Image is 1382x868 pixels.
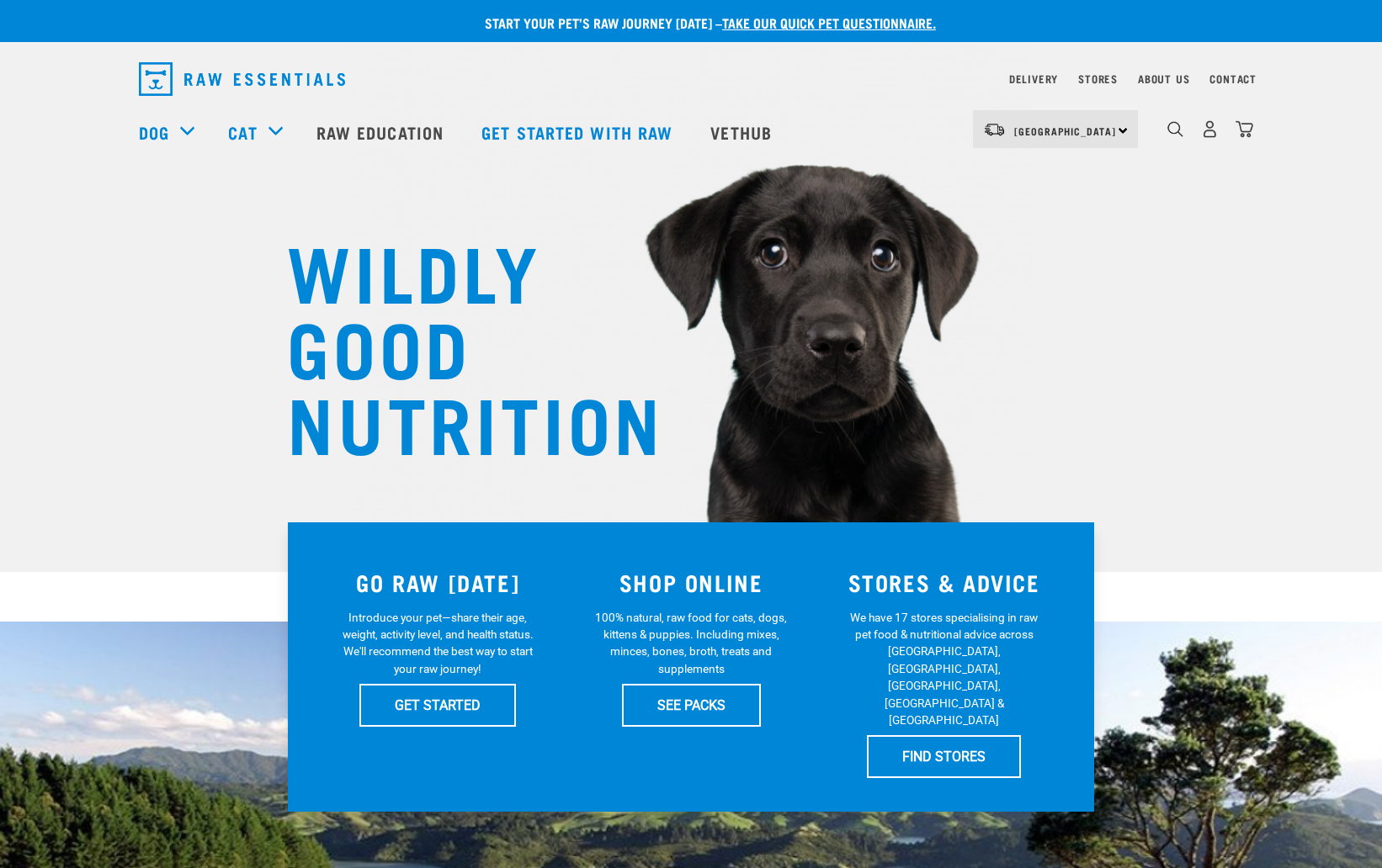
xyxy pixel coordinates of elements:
h3: SHOP ONLINE [575,569,808,595]
h1: WILDLY GOOD NUTRITION [287,231,624,458]
img: home-icon@2x.png [1236,120,1253,138]
a: Dog [139,119,169,145]
a: About Us [1138,76,1189,82]
img: home-icon-1@2x.png [1167,121,1183,137]
h3: GO RAW [DATE] [322,569,555,595]
img: user.png [1201,120,1219,138]
p: 100% natural, raw food for cats, dogs, kittens & puppies. Including mixes, minces, bones, broth, ... [593,609,790,678]
a: Contact [1209,76,1257,82]
nav: dropdown navigation [125,56,1257,103]
a: Stores [1078,76,1118,82]
a: Cat [228,119,257,145]
img: van-moving.png [983,122,1006,137]
p: We have 17 stores specialising in raw pet food & nutritional advice across [GEOGRAPHIC_DATA], [GE... [845,609,1043,729]
a: Get started with Raw [465,98,694,166]
h3: STORES & ADVICE [827,569,1060,595]
a: Raw Education [300,98,465,166]
span: [GEOGRAPHIC_DATA] [1014,128,1116,134]
a: Vethub [694,98,793,166]
a: FIND STORES [867,735,1021,777]
p: Introduce your pet—share their age, weight, activity level, and health status. We'll recommend th... [339,609,537,678]
img: Raw Essentials Logo [139,62,345,96]
a: SEE PACKS [622,684,761,726]
a: Delivery [1009,76,1058,82]
a: GET STARTED [359,684,516,726]
a: take our quick pet questionnaire. [722,19,936,26]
